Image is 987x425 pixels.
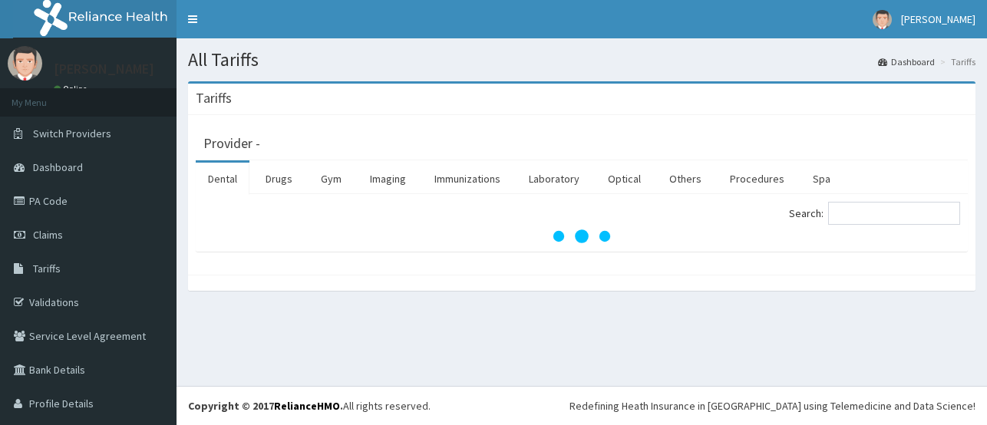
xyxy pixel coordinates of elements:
[8,46,42,81] img: User Image
[596,163,653,195] a: Optical
[789,202,960,225] label: Search:
[188,50,975,70] h1: All Tariffs
[800,163,843,195] a: Spa
[196,91,232,105] h3: Tariffs
[828,202,960,225] input: Search:
[422,163,513,195] a: Immunizations
[873,10,892,29] img: User Image
[33,262,61,275] span: Tariffs
[188,399,343,413] strong: Copyright © 2017 .
[551,206,612,267] svg: audio-loading
[718,163,797,195] a: Procedures
[54,62,154,76] p: [PERSON_NAME]
[569,398,975,413] div: Redefining Heath Insurance in [GEOGRAPHIC_DATA] using Telemedicine and Data Science!
[203,137,260,150] h3: Provider -
[358,163,418,195] a: Imaging
[517,163,592,195] a: Laboratory
[274,399,340,413] a: RelianceHMO
[253,163,305,195] a: Drugs
[33,160,83,174] span: Dashboard
[33,228,63,242] span: Claims
[309,163,354,195] a: Gym
[878,55,935,68] a: Dashboard
[657,163,714,195] a: Others
[54,84,91,94] a: Online
[177,386,987,425] footer: All rights reserved.
[901,12,975,26] span: [PERSON_NAME]
[196,163,249,195] a: Dental
[33,127,111,140] span: Switch Providers
[936,55,975,68] li: Tariffs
